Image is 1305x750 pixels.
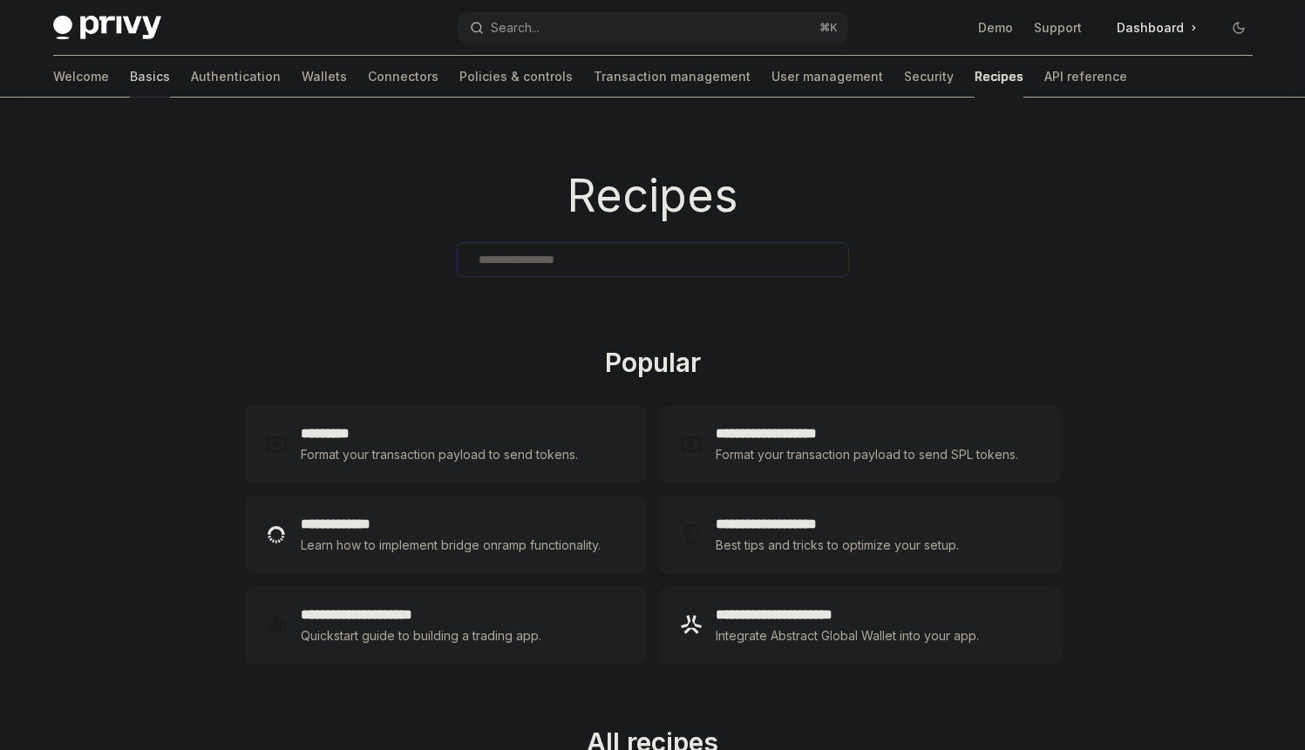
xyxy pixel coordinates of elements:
a: Welcome [53,56,109,98]
a: Basics [130,56,170,98]
span: ⌘ K [819,21,838,35]
a: Policies & controls [459,56,573,98]
div: Format your transaction payload to send SPL tokens. [716,444,1020,465]
a: API reference [1044,56,1127,98]
a: Connectors [368,56,438,98]
div: Format your transaction payload to send tokens. [301,444,579,465]
a: Wallets [302,56,347,98]
a: Support [1034,19,1082,37]
div: Learn how to implement bridge onramp functionality. [301,535,606,556]
a: Dashboard [1103,14,1211,42]
div: Integrate Abstract Global Wallet into your app. [716,625,981,646]
h2: Popular [245,347,1061,385]
a: Authentication [191,56,281,98]
a: Recipes [975,56,1023,98]
button: Open search [458,12,848,44]
a: Security [904,56,954,98]
img: dark logo [53,16,161,40]
a: **** ****Format your transaction payload to send tokens. [245,406,646,483]
a: Transaction management [594,56,751,98]
div: Quickstart guide to building a trading app. [301,625,542,646]
div: Best tips and tricks to optimize your setup. [716,535,962,556]
a: Demo [978,19,1013,37]
a: User management [771,56,883,98]
a: **** **** ***Learn how to implement bridge onramp functionality. [245,497,646,573]
div: Search... [491,17,540,38]
button: Toggle dark mode [1225,14,1253,42]
span: Dashboard [1117,19,1184,37]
